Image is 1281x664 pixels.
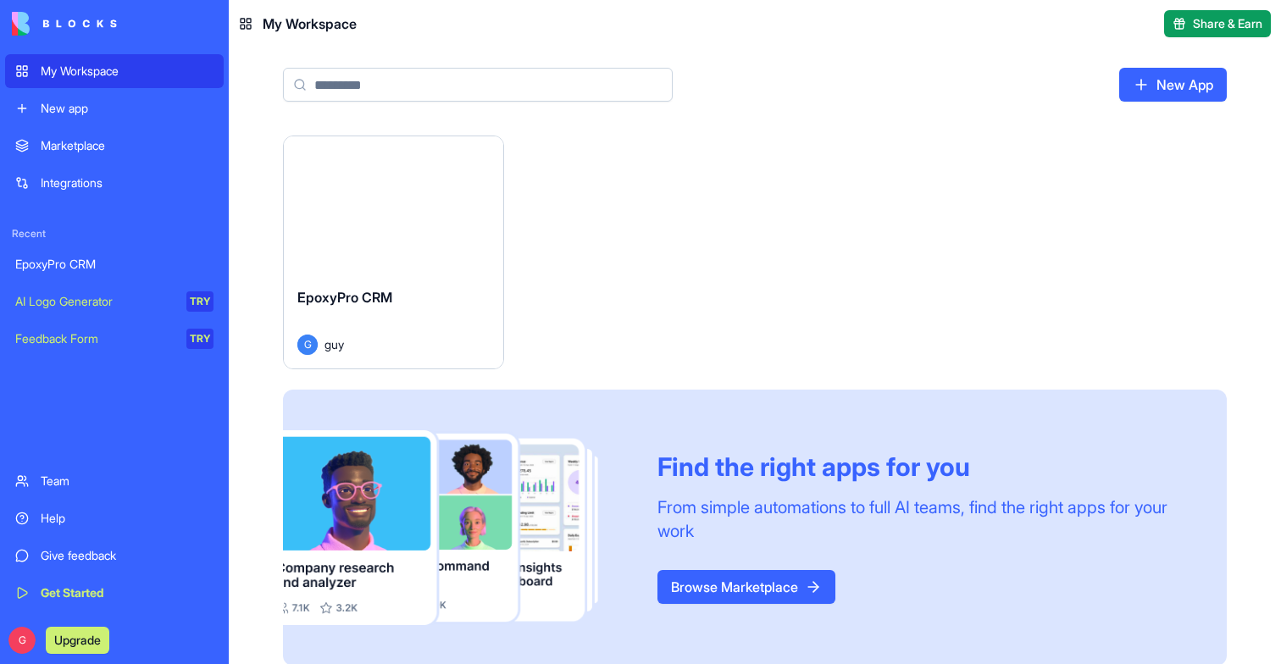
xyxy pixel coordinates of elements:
[1193,15,1262,32] span: Share & Earn
[5,501,224,535] a: Help
[41,510,213,527] div: Help
[41,137,213,154] div: Marketplace
[5,576,224,610] a: Get Started
[15,293,175,310] div: AI Logo Generator
[46,627,109,654] button: Upgrade
[41,63,213,80] div: My Workspace
[1164,10,1271,37] button: Share & Earn
[263,14,357,34] span: My Workspace
[5,539,224,573] a: Give feedback
[8,627,36,654] span: G
[297,335,318,355] span: G
[41,100,213,117] div: New app
[41,473,213,490] div: Team
[657,451,1186,482] div: Find the right apps for you
[41,547,213,564] div: Give feedback
[5,247,224,281] a: EpoxyPro CRM
[5,227,224,241] span: Recent
[283,430,630,625] img: Frame_181_egmpey.png
[15,256,213,273] div: EpoxyPro CRM
[12,12,117,36] img: logo
[5,464,224,498] a: Team
[15,330,175,347] div: Feedback Form
[297,289,392,306] span: EpoxyPro CRM
[5,285,224,318] a: AI Logo GeneratorTRY
[324,335,344,353] span: guy
[657,570,835,604] a: Browse Marketplace
[5,91,224,125] a: New app
[5,129,224,163] a: Marketplace
[41,174,213,191] div: Integrations
[186,329,213,349] div: TRY
[186,291,213,312] div: TRY
[657,495,1186,543] div: From simple automations to full AI teams, find the right apps for your work
[46,631,109,648] a: Upgrade
[5,54,224,88] a: My Workspace
[5,322,224,356] a: Feedback FormTRY
[283,136,504,369] a: EpoxyPro CRMGguy
[1119,68,1227,102] a: New App
[5,166,224,200] a: Integrations
[41,584,213,601] div: Get Started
